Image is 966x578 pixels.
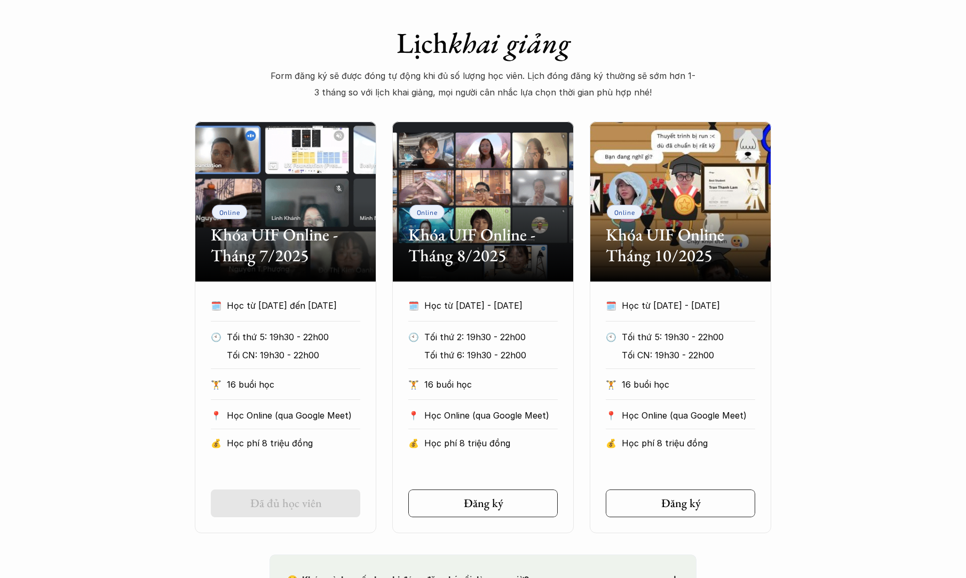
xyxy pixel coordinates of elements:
p: Học Online (qua Google Meet) [622,407,755,423]
p: 🕙 [211,329,221,345]
h5: Đăng ký [464,496,503,510]
p: Form đăng ký sẽ được đóng tự động khi đủ số lượng học viên. Lịch đóng đăng ký thường sẽ sớm hơn 1... [270,68,696,100]
p: Tối CN: 19h30 - 22h00 [227,347,376,363]
p: 16 buổi học [424,376,558,392]
h5: Đăng ký [661,496,701,510]
p: Tối thứ 6: 19h30 - 22h00 [424,347,573,363]
p: 🏋️ [211,376,221,392]
p: Học từ [DATE] - [DATE] [424,298,558,314]
p: Tối thứ 5: 19h30 - 22h00 [622,329,771,345]
p: 16 buổi học [622,376,755,392]
p: Học từ [DATE] đến [DATE] [227,298,360,314]
h5: Đã đủ học viên [250,496,322,510]
p: 🏋️ [606,376,616,392]
a: Đăng ký [606,489,755,517]
p: 🗓️ [408,298,419,314]
p: 💰 [408,435,419,451]
h1: Lịch [270,26,696,60]
em: khai giảng [448,24,570,61]
h2: Khóa UIF Online Tháng 10/2025 [606,224,755,266]
p: Học Online (qua Google Meet) [227,407,360,423]
p: Tối CN: 19h30 - 22h00 [622,347,771,363]
p: 🏋️ [408,376,419,392]
a: Đăng ký [408,489,558,517]
p: 🕙 [408,329,419,345]
p: Học từ [DATE] - [DATE] [622,298,755,314]
p: 📍 [211,411,221,421]
p: 🕙 [606,329,616,345]
p: Online [614,208,635,216]
p: Học phí 8 triệu đồng [227,435,360,451]
p: 🗓️ [606,298,616,314]
p: 📍 [408,411,419,421]
p: Online [417,208,438,216]
p: Online [219,208,240,216]
p: 💰 [211,435,221,451]
p: Tối thứ 5: 19h30 - 22h00 [227,329,376,345]
p: Học phí 8 triệu đồng [424,435,558,451]
p: 16 buổi học [227,376,360,392]
p: Học Online (qua Google Meet) [424,407,558,423]
p: 📍 [606,411,616,421]
p: 🗓️ [211,298,221,314]
p: Tối thứ 2: 19h30 - 22h00 [424,329,573,345]
p: 💰 [606,435,616,451]
h2: Khóa UIF Online - Tháng 8/2025 [408,224,558,266]
p: Học phí 8 triệu đồng [622,435,755,451]
h2: Khóa UIF Online - Tháng 7/2025 [211,224,360,266]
